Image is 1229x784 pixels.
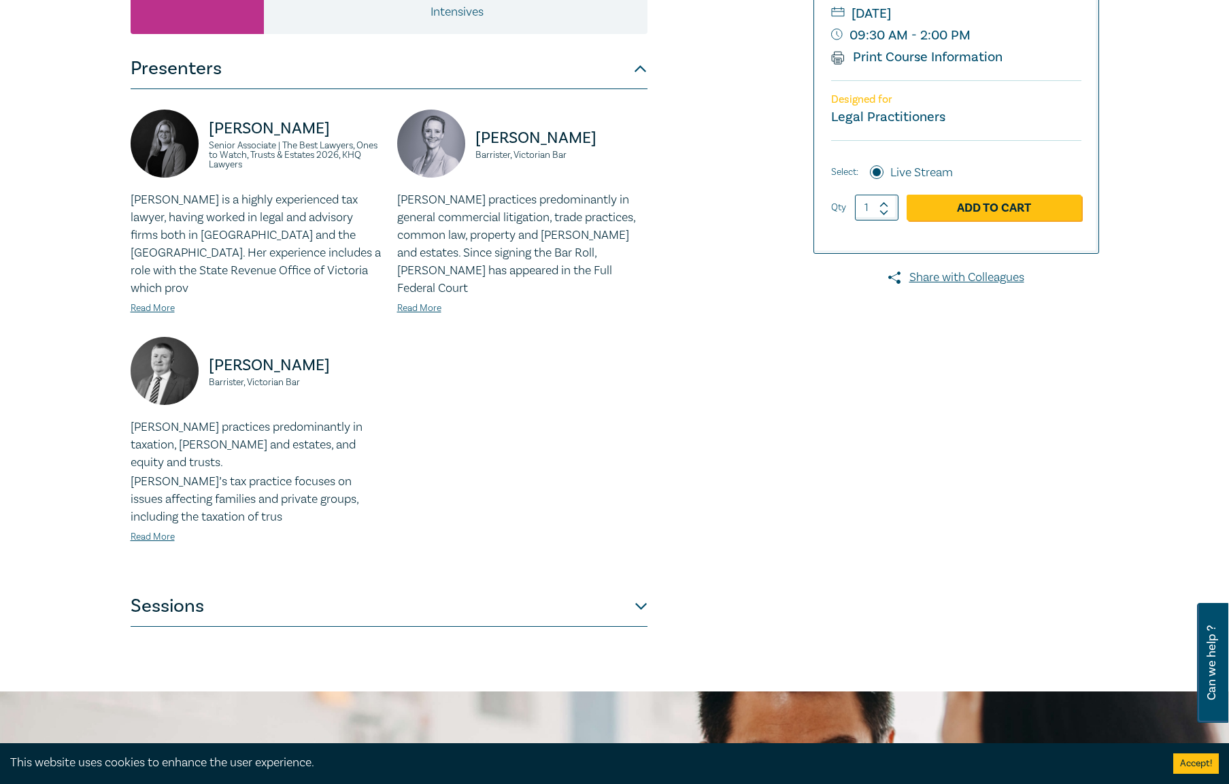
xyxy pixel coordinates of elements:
[813,269,1099,287] a: Share with Colleagues
[831,24,1081,46] small: 09:30 AM - 2:00 PM
[475,150,647,160] small: Barrister, Victorian Bar
[831,200,846,215] label: Qty
[397,302,441,314] a: Read More
[10,754,1153,772] div: This website uses cookies to enhance the user experience.
[907,195,1081,220] a: Add to Cart
[831,165,858,180] span: Select:
[1173,753,1219,774] button: Accept cookies
[831,48,1003,66] a: Print Course Information
[397,191,647,297] p: [PERSON_NAME] practices predominantly in general commercial litigation, trade practices, common l...
[209,378,381,387] small: Barrister, Victorian Bar
[131,337,199,405] img: https://s3.ap-southeast-2.amazonaws.com/leo-cussen-store-production-content/Contacts/Adam%20Craig...
[131,419,381,472] p: [PERSON_NAME] practices predominantly in taxation, [PERSON_NAME] and estates, and equity and trusts.
[855,195,898,220] input: 1
[831,108,945,126] small: Legal Practitioners
[890,164,953,182] label: Live Stream
[475,127,647,149] p: [PERSON_NAME]
[131,302,175,314] a: Read More
[131,48,647,89] button: Presenters
[209,141,381,169] small: Senior Associate | The Best Lawyers, Ones to Watch, Trusts & Estates 2026, KHQ Lawyers
[131,110,199,178] img: https://s3.ap-southeast-2.amazonaws.com/leo-cussen-store-production-content/Contacts/Laura%20Huss...
[131,191,381,297] p: [PERSON_NAME] is a highly experienced tax lawyer, having worked in legal and advisory firms both ...
[131,531,175,543] a: Read More
[209,355,381,376] p: [PERSON_NAME]
[1205,611,1218,715] span: Can we help ?
[831,3,1081,24] small: [DATE]
[831,93,1081,106] p: Designed for
[131,586,647,627] button: Sessions
[131,473,381,526] p: [PERSON_NAME]’s tax practice focuses on issues affecting families and private groups, including t...
[209,118,381,140] p: [PERSON_NAME]
[397,110,465,178] img: https://s3.ap-southeast-2.amazonaws.com/leo-cussen-store-production-content/Contacts/Tamara%20Qui...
